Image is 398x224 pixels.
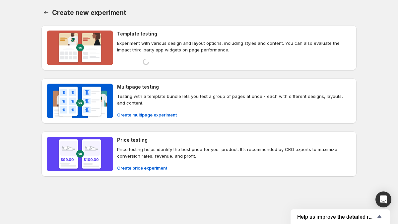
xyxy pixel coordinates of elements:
p: Price testing helps identify the best price for your product. It’s recommended by CRO experts to ... [117,146,351,159]
button: Create multipage experiment [113,110,181,120]
p: Experiment with various design and layout options, including styles and content. You can also eva... [117,40,351,53]
h4: Template testing [117,31,157,37]
span: Create new experiment [52,9,126,17]
span: Create price experiment [117,165,167,171]
h4: Price testing [117,137,148,143]
h4: Multipage testing [117,84,159,90]
div: Open Intercom Messenger [375,191,391,207]
span: Create multipage experiment [117,112,177,118]
img: Template testing [47,31,113,65]
span: Help us improve the detailed report for A/B campaigns [297,214,375,220]
img: Price testing [47,137,113,171]
img: Multipage testing [47,84,113,118]
button: Create price experiment [113,163,171,173]
p: Testing with a template bundle lets you test a group of pages at once - each with different desig... [117,93,351,106]
button: Show survey - Help us improve the detailed report for A/B campaigns [297,213,383,221]
button: Back [41,8,51,17]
